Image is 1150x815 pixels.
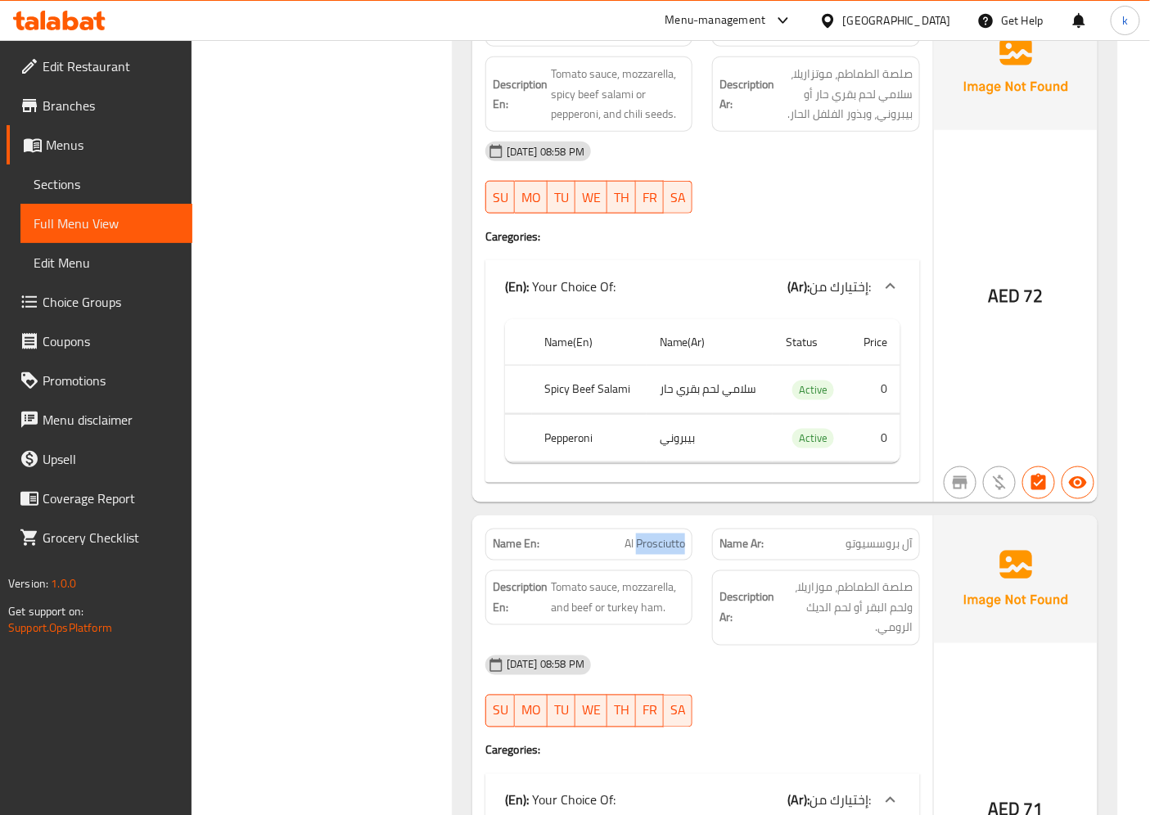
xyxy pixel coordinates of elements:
span: SU [493,186,508,209]
strong: Description Ar: [719,74,774,115]
span: إختيارك من: [810,788,871,813]
span: Edit Menu [34,253,179,272]
span: Edit Restaurant [43,56,179,76]
span: FR [643,699,657,723]
button: MO [515,695,548,727]
b: (Ar): [787,274,810,299]
span: 72 [1024,280,1044,312]
b: (En): [505,788,529,813]
span: Coverage Report [43,489,179,508]
button: WE [575,695,607,727]
button: MO [515,181,548,214]
button: Has choices [1022,466,1055,499]
button: SA [664,695,692,727]
span: SA [670,186,686,209]
span: WE [582,699,601,723]
th: Spicy Beef Salami [532,366,647,414]
div: Menu-management [665,11,766,30]
span: AED [988,280,1020,312]
p: Your Choice Of: [505,277,616,296]
span: k [1122,11,1128,29]
span: 1.0.0 [51,573,76,594]
a: Promotions [7,361,192,400]
span: Menus [46,135,179,155]
button: FR [636,181,664,214]
span: Get support on: [8,601,83,622]
img: Ae5nvW7+0k+MAAAAAElFTkSuQmCC [934,516,1098,643]
span: WE [582,186,601,209]
b: (En): [505,274,529,299]
span: صلصة الطماطم، موزاريلا، ولحم البقر أو لحم الديك الرومي. [778,578,913,638]
table: choices table [505,319,900,463]
button: TH [607,695,636,727]
span: Full Menu View [34,214,179,233]
span: Upsell [43,449,179,469]
a: Edit Menu [20,243,192,282]
span: Branches [43,96,179,115]
button: TU [548,695,575,727]
a: Coverage Report [7,479,192,518]
th: Price [850,319,900,366]
th: Name(Ar) [647,319,773,366]
span: Al Prosciutto [625,536,685,553]
td: سلامي لحم بقري حار [647,366,773,414]
div: [GEOGRAPHIC_DATA] [843,11,951,29]
a: Upsell [7,439,192,479]
button: FR [636,695,664,727]
img: Ae5nvW7+0k+MAAAAAElFTkSuQmCC [934,2,1098,129]
span: Choice Groups [43,292,179,312]
strong: Description En: [493,74,548,115]
h4: Caregories: [485,742,920,759]
strong: Description En: [493,578,548,618]
button: WE [575,181,607,214]
button: Available [1062,466,1094,499]
div: Active [792,429,834,448]
a: Full Menu View [20,204,192,243]
span: Active [792,429,834,448]
span: TH [614,699,629,723]
span: Sections [34,174,179,194]
span: Menu disclaimer [43,410,179,430]
span: Tomato sauce, mozzarella, and beef or turkey ham. [551,578,686,618]
strong: Description Ar: [719,588,774,628]
a: Edit Restaurant [7,47,192,86]
td: 0 [850,366,900,414]
span: MO [521,699,541,723]
th: Status [773,319,849,366]
strong: Name Ar: [719,536,764,553]
span: SA [670,699,686,723]
span: TU [554,699,569,723]
td: 0 [850,414,900,462]
span: TU [554,186,569,209]
a: Menu disclaimer [7,400,192,439]
button: Not branch specific item [944,466,976,499]
span: صلصة الطماطم، موتزاريلا، سلامي لحم بقري حار أو بيبروني، وبذور الفلفل الحار. [778,64,913,124]
a: Sections [20,164,192,204]
span: Promotions [43,371,179,390]
button: SA [664,181,692,214]
span: Active [792,380,834,399]
span: SU [493,699,508,723]
b: (Ar): [787,788,810,813]
strong: Name En: [493,536,539,553]
span: إختيارك من: [810,274,871,299]
td: بيبروني [647,414,773,462]
a: Support.OpsPlatform [8,617,112,638]
button: TU [548,181,575,214]
p: Your Choice Of: [505,790,616,810]
a: Menus [7,125,192,164]
span: FR [643,186,657,209]
span: MO [521,186,541,209]
th: Pepperoni [532,414,647,462]
button: SU [485,695,515,727]
span: [DATE] 08:58 PM [500,657,591,673]
button: Purchased item [983,466,1016,499]
button: SU [485,181,515,214]
h4: Caregories: [485,228,920,245]
th: Name(En) [532,319,647,366]
a: Coupons [7,322,192,361]
a: Choice Groups [7,282,192,322]
span: Coupons [43,331,179,351]
span: آل بروسسيوتو [846,536,913,553]
span: Tomato sauce, mozzarella, spicy beef salami or pepperoni, and chili seeds. [551,64,686,124]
